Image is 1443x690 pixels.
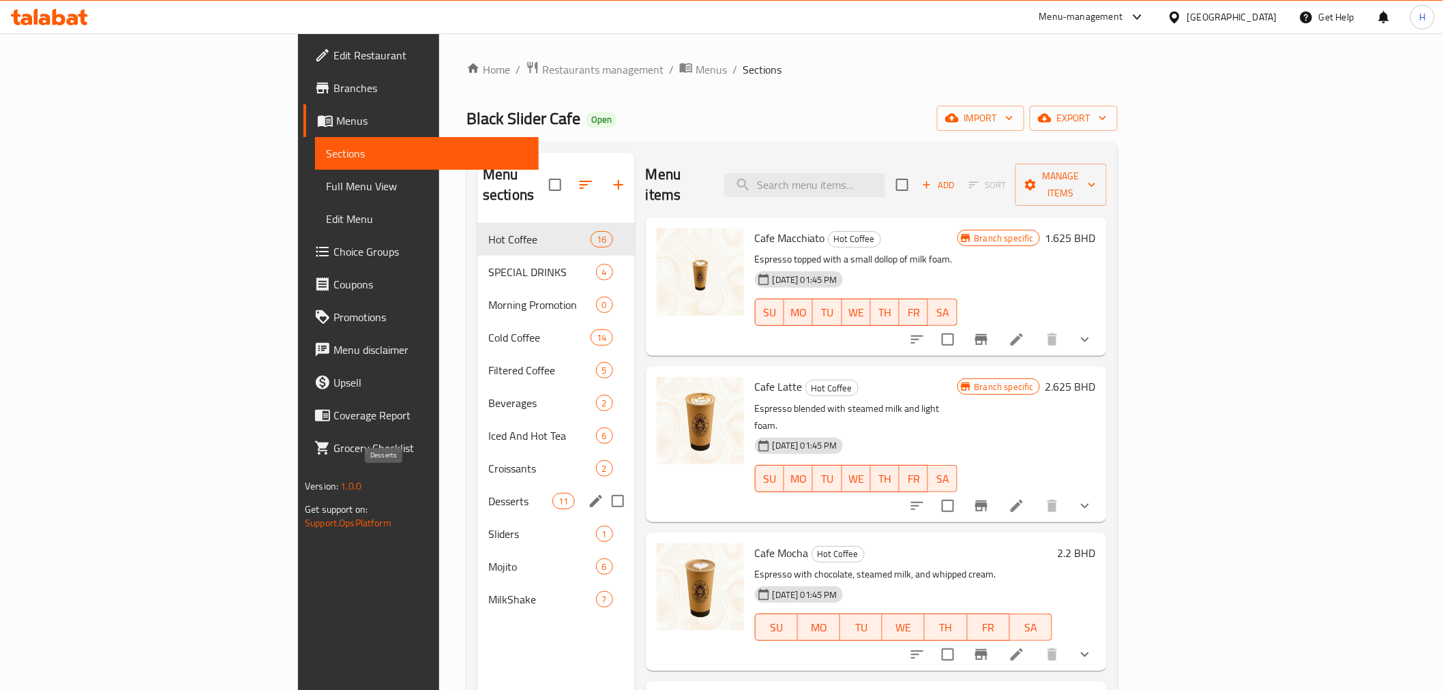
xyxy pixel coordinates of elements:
[303,432,539,464] a: Grocery Checklist
[488,231,591,247] span: Hot Coffee
[477,217,635,621] nav: Menu sections
[1045,228,1096,247] h6: 1.625 BHD
[340,477,361,495] span: 1.0.0
[1077,331,1093,348] svg: Show Choices
[477,321,635,354] div: Cold Coffee14
[1009,646,1025,663] a: Edit menu item
[488,329,591,346] div: Cold Coffee
[790,303,807,322] span: MO
[333,407,528,423] span: Coverage Report
[333,80,528,96] span: Branches
[812,546,864,562] span: Hot Coffee
[477,452,635,485] div: Croissants2
[586,491,606,511] button: edit
[326,211,528,227] span: Edit Menu
[960,175,1015,196] span: Select section first
[542,61,664,78] span: Restaurants management
[842,465,871,492] button: WE
[767,588,843,601] span: [DATE] 01:45 PM
[488,591,596,607] span: MilkShake
[755,465,784,492] button: SU
[477,354,635,387] div: Filtered Coffee5
[597,364,612,377] span: 5
[937,106,1024,131] button: import
[303,333,539,366] a: Menu disclaimer
[596,591,613,607] div: items
[591,329,612,346] div: items
[899,465,928,492] button: FR
[876,469,894,489] span: TH
[669,61,674,78] li: /
[477,485,635,517] div: Desserts11edit
[1419,10,1425,25] span: H
[934,303,951,322] span: SA
[596,297,613,313] div: items
[315,170,539,202] a: Full Menu View
[477,288,635,321] div: Morning Promotion0
[646,164,708,205] h2: Menu items
[602,168,635,201] button: Add section
[333,342,528,358] span: Menu disclaimer
[679,61,727,78] a: Menus
[315,137,539,170] a: Sections
[1015,618,1047,637] span: SA
[596,427,613,444] div: items
[888,618,919,637] span: WE
[569,168,602,201] span: Sort sections
[848,469,865,489] span: WE
[303,268,539,301] a: Coupons
[488,460,596,477] span: Croissants
[1069,490,1101,522] button: show more
[526,61,664,78] a: Restaurants management
[1026,168,1096,202] span: Manage items
[305,514,391,532] a: Support.OpsPlatform
[477,419,635,452] div: Iced And Hot Tea6
[899,299,928,326] button: FR
[597,299,612,312] span: 0
[586,112,617,128] div: Open
[969,232,1039,245] span: Branch specific
[597,430,612,442] span: 6
[965,490,998,522] button: Branch-specific-item
[732,61,737,78] li: /
[871,465,899,492] button: TH
[1058,543,1096,562] h6: 2.2 BHD
[1069,323,1101,356] button: show more
[973,618,1005,637] span: FR
[928,465,957,492] button: SA
[840,614,882,641] button: TU
[1010,614,1052,641] button: SA
[315,202,539,235] a: Edit Menu
[596,526,613,542] div: items
[930,618,962,637] span: TH
[596,362,613,378] div: items
[477,256,635,288] div: SPECIAL DRINKS4
[767,439,843,452] span: [DATE] 01:45 PM
[934,640,962,669] span: Select to update
[790,469,807,489] span: MO
[818,303,836,322] span: TU
[303,235,539,268] a: Choice Groups
[552,493,574,509] div: items
[586,114,617,125] span: Open
[333,47,528,63] span: Edit Restaurant
[917,175,960,196] span: Add item
[488,558,596,575] div: Mojito
[784,465,813,492] button: MO
[1036,490,1069,522] button: delete
[333,309,528,325] span: Promotions
[597,560,612,573] span: 6
[813,465,842,492] button: TU
[488,526,596,542] span: Sliders
[755,299,784,326] button: SU
[657,228,744,316] img: Cafe Macchiato
[965,323,998,356] button: Branch-specific-item
[596,558,613,575] div: items
[305,477,338,495] span: Version:
[1069,638,1101,671] button: show more
[333,374,528,391] span: Upsell
[488,297,596,313] span: Morning Promotion
[488,264,596,280] span: SPECIAL DRINKS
